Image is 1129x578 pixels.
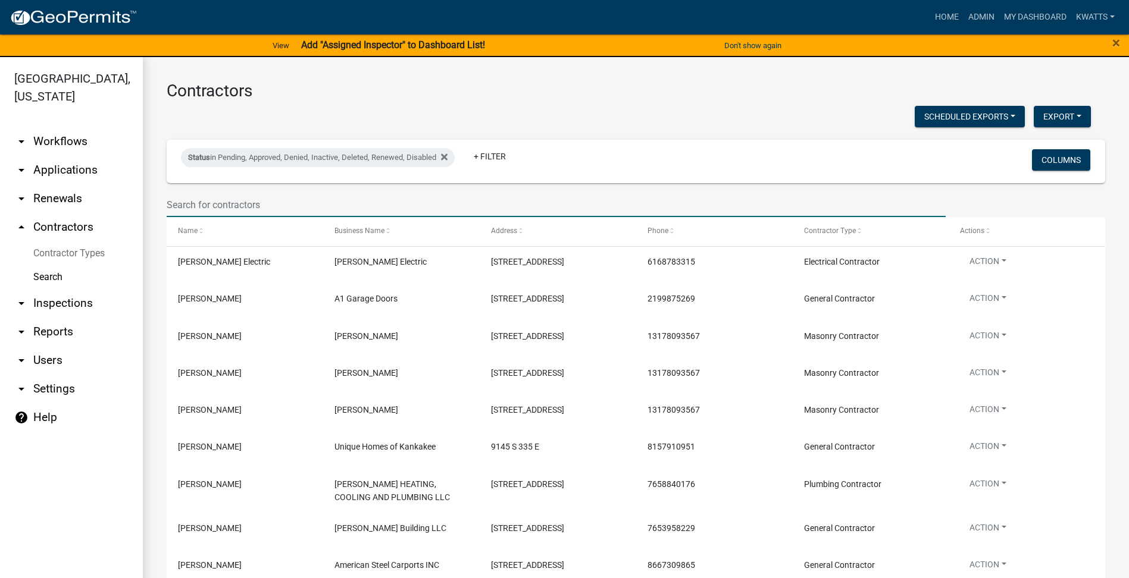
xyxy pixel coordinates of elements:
span: Contractor Type [804,227,856,235]
span: HERMELINDO ANTONIO [178,331,242,341]
span: Business Name [334,227,384,235]
i: arrow_drop_down [14,353,29,367]
span: 457 N Broadway St [491,560,564,570]
span: General Contractor [804,560,875,570]
span: General Contractor [804,294,875,303]
i: arrow_drop_down [14,134,29,149]
span: 9771 N St Rd 10 [491,294,564,303]
span: Phone [648,227,668,235]
span: 8667309865 [648,560,695,570]
datatable-header-cell: Contractor Type [792,217,949,246]
button: Action [960,329,1016,347]
button: Action [960,255,1016,272]
span: 7658840176 [648,479,695,489]
i: arrow_drop_down [14,382,29,396]
strong: Add "Assigned Inspector" to Dashboard List! [301,39,485,51]
span: Electrical Contractor [804,257,880,266]
span: Primo Castillo [178,560,242,570]
button: Action [960,403,1016,420]
i: help [14,410,29,425]
span: 403 w 5TH ST [491,479,564,489]
i: arrow_drop_down [14,325,29,339]
a: Home [930,6,964,29]
span: Buist Electric [178,257,270,266]
span: American Steel Carports INC [334,560,439,570]
button: Action [960,366,1016,384]
button: Action [960,522,1016,539]
span: 2199875269 [648,294,695,303]
button: Export [1034,106,1091,127]
div: in Pending, Approved, Denied, Inactive, Deleted, Renewed, Disabled [181,148,455,167]
span: 13178093567 [648,368,700,378]
span: General Contractor [804,523,875,533]
span: HERMELINDO ANTONIO [178,368,242,378]
span: 13178093567 [648,331,700,341]
span: 13178093567 [648,405,700,414]
span: General Contractor [804,442,875,451]
span: 9145 S 335 E [491,442,539,451]
span: antonio masonry [334,331,398,341]
datatable-header-cell: Business Name [323,217,480,246]
span: antonio masonry [334,405,398,414]
span: VICTOR BROUILLETTE [178,479,242,489]
span: Buist Electric [334,257,427,266]
i: arrow_drop_down [14,296,29,310]
span: 6168783315 [648,257,695,266]
h3: Contractors [167,81,1105,101]
button: Close [1112,36,1120,50]
a: Admin [964,6,999,29]
span: 2220 10TH ST [491,368,564,378]
a: Kwatts [1071,6,1119,29]
span: Masonry Contractor [804,405,879,414]
span: A1 Garage Doors [334,294,398,303]
i: arrow_drop_down [14,163,29,177]
span: × [1112,34,1120,51]
span: HERMELINDO ANTONIO [178,405,242,414]
datatable-header-cell: Actions [949,217,1105,246]
span: Unique Homes of Kankakee [334,442,436,451]
i: arrow_drop_down [14,191,29,206]
datatable-header-cell: Phone [636,217,792,246]
span: BROUILLETTE HEATING, COOLING AND PLUMBING LLC [334,479,450,502]
span: Name [178,227,198,235]
span: 298 W North St [491,523,564,533]
button: Action [960,440,1016,457]
button: Action [960,558,1016,576]
span: 2220 10TH ST [491,331,564,341]
button: Scheduled Exports [915,106,1025,127]
datatable-header-cell: Name [167,217,323,246]
span: 2220 10TH ST [491,405,564,414]
button: Don't show again [720,36,786,55]
button: Action [960,478,1016,495]
span: Masonry Contractor [804,331,879,341]
span: 8157910951 [648,442,695,451]
span: Address [491,227,517,235]
span: 7653958229 [648,523,695,533]
span: Plumbing Contractor [804,479,881,489]
a: My Dashboard [999,6,1071,29]
button: Action [960,292,1016,309]
span: Masonry Contractor [804,368,879,378]
span: Actions [960,227,984,235]
span: Larry Miller [178,523,242,533]
a: View [268,36,294,55]
i: arrow_drop_up [14,220,29,234]
datatable-header-cell: Address [480,217,636,246]
input: Search for contractors [167,193,946,217]
button: Columns [1032,149,1090,171]
span: Brent Wilson [178,442,242,451]
span: Larry Ooms [178,294,242,303]
a: + Filter [464,146,515,167]
span: 2 - 84th Street SW [491,257,564,266]
span: antonio masonry [334,368,398,378]
span: Miller Building LLC [334,523,446,533]
span: Status [188,153,210,162]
